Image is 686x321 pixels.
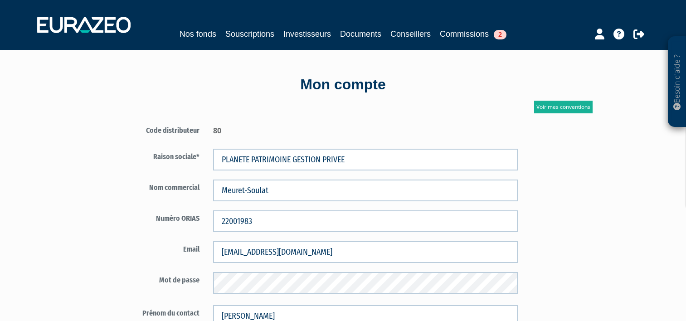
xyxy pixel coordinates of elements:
[340,28,381,40] a: Documents
[494,30,506,39] span: 2
[225,28,274,40] a: Souscriptions
[101,305,207,319] label: Prénom du contact
[101,241,207,255] label: Email
[180,28,216,40] a: Nos fonds
[672,41,682,123] p: Besoin d'aide ?
[101,180,207,193] label: Nom commercial
[101,149,207,162] label: Raison sociale*
[85,74,602,95] div: Mon compte
[101,272,207,286] label: Mot de passe
[206,122,525,136] div: 80
[534,101,593,113] a: Voir mes conventions
[101,122,207,136] label: Code distributeur
[390,28,431,40] a: Conseillers
[440,28,506,40] a: Commissions2
[101,210,207,224] label: Numéro ORIAS
[37,17,131,33] img: 1732889491-logotype_eurazeo_blanc_rvb.png
[283,28,331,40] a: Investisseurs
